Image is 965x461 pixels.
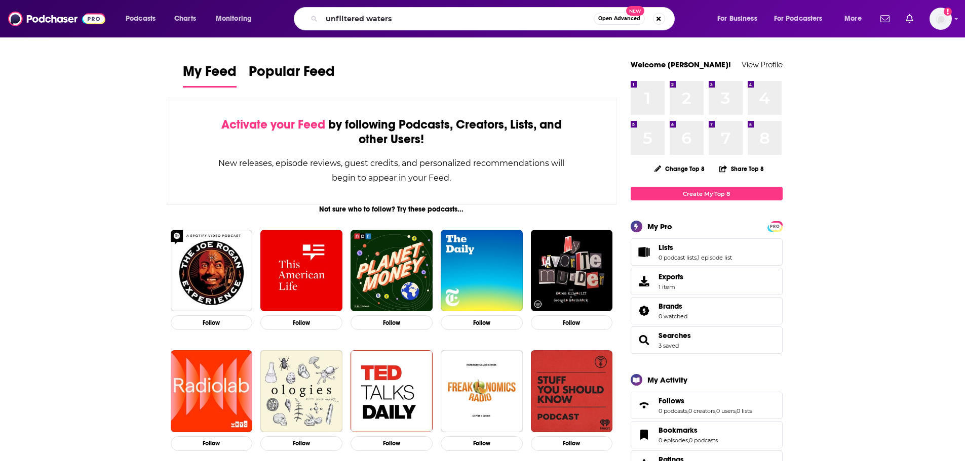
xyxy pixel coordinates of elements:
img: This American Life [260,230,342,312]
span: Brands [659,302,682,311]
a: 0 podcasts [689,437,718,444]
img: The Daily [441,230,523,312]
a: Searches [659,331,691,340]
span: , [688,437,689,444]
span: , [687,407,688,414]
img: Podchaser - Follow, Share and Rate Podcasts [8,9,105,28]
a: Brands [659,302,687,311]
a: 0 users [716,407,736,414]
span: Exports [659,272,683,281]
button: Open AdvancedNew [594,13,645,25]
img: User Profile [930,8,952,30]
button: Follow [441,436,523,451]
img: My Favorite Murder with Karen Kilgariff and Georgia Hardstark [531,230,613,312]
a: 0 watched [659,313,687,320]
span: Charts [174,12,196,26]
span: More [844,12,862,26]
img: The Joe Rogan Experience [171,230,253,312]
span: Bookmarks [659,426,698,435]
div: My Pro [647,222,672,231]
a: Charts [168,11,202,27]
button: Follow [260,315,342,330]
a: Create My Top 8 [631,187,783,200]
span: , [697,254,698,261]
span: Popular Feed [249,63,335,86]
a: 0 podcast lists [659,254,697,261]
button: open menu [837,11,874,27]
a: 3 saved [659,342,679,349]
span: , [715,407,716,414]
span: For Podcasters [774,12,823,26]
a: Bookmarks [659,426,718,435]
a: 0 podcasts [659,407,687,414]
div: by following Podcasts, Creators, Lists, and other Users! [218,117,566,147]
span: For Business [717,12,757,26]
img: TED Talks Daily [351,350,433,432]
button: Follow [351,315,433,330]
span: Lists [659,243,673,252]
div: My Activity [647,375,687,385]
span: Bookmarks [631,421,783,448]
a: View Profile [742,60,783,69]
span: Follows [631,392,783,419]
a: PRO [769,222,781,230]
span: Follows [659,396,684,405]
div: Search podcasts, credits, & more... [303,7,684,30]
a: 0 episodes [659,437,688,444]
button: Follow [171,436,253,451]
span: Monitoring [216,12,252,26]
span: New [626,6,644,16]
button: Follow [171,315,253,330]
img: Ologies with Alie Ward [260,350,342,432]
a: Searches [634,333,654,347]
span: Searches [631,326,783,354]
span: Logged in as veronica.smith [930,8,952,30]
a: Bookmarks [634,428,654,442]
a: Lists [634,245,654,259]
img: Planet Money [351,230,433,312]
span: Open Advanced [598,16,640,21]
span: 1 item [659,283,683,290]
span: My Feed [183,63,237,86]
div: Not sure who to follow? Try these podcasts... [167,205,617,214]
button: open menu [209,11,265,27]
span: , [736,407,737,414]
span: Exports [634,274,654,288]
button: Follow [351,436,433,451]
div: New releases, episode reviews, guest credits, and personalized recommendations will begin to appe... [218,156,566,185]
a: 1 episode list [698,254,732,261]
span: Brands [631,297,783,324]
a: Follows [634,398,654,412]
button: Share Top 8 [719,159,764,179]
a: 0 creators [688,407,715,414]
a: Lists [659,243,732,252]
a: Follows [659,396,752,405]
button: open menu [767,11,837,27]
span: Lists [631,238,783,266]
a: Exports [631,268,783,295]
span: Podcasts [126,12,156,26]
img: Stuff You Should Know [531,350,613,432]
button: Follow [531,436,613,451]
a: 0 lists [737,407,752,414]
span: PRO [769,223,781,230]
button: Change Top 8 [648,162,711,175]
svg: Add a profile image [944,8,952,16]
a: Show notifications dropdown [876,10,894,27]
a: My Feed [183,63,237,88]
img: Radiolab [171,350,253,432]
span: Activate your Feed [221,117,325,132]
img: Freakonomics Radio [441,350,523,432]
